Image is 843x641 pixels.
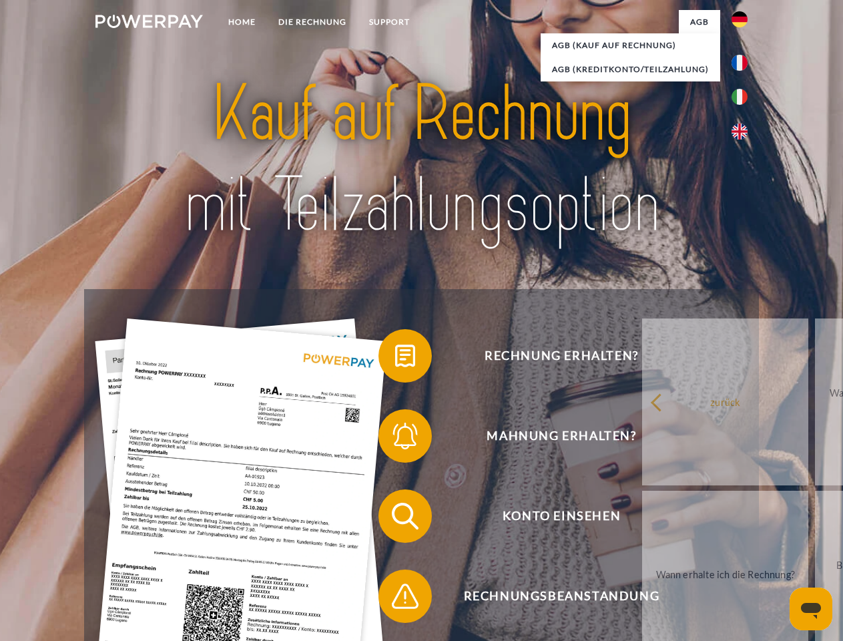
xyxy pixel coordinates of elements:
img: qb_bill.svg [388,339,422,373]
button: Rechnung erhalten? [378,329,726,383]
span: Konto einsehen [398,489,725,543]
img: en [732,124,748,140]
iframe: Schaltfläche zum Öffnen des Messaging-Fensters [790,588,832,630]
img: title-powerpay_de.svg [127,64,716,256]
img: qb_search.svg [388,499,422,533]
img: qb_bell.svg [388,419,422,453]
span: Rechnungsbeanstandung [398,570,725,623]
span: Mahnung erhalten? [398,409,725,463]
img: de [732,11,748,27]
a: Home [217,10,267,34]
a: AGB (Kreditkonto/Teilzahlung) [541,57,720,81]
a: SUPPORT [358,10,421,34]
span: Rechnung erhalten? [398,329,725,383]
a: agb [679,10,720,34]
img: logo-powerpay-white.svg [95,15,203,28]
a: DIE RECHNUNG [267,10,358,34]
img: fr [732,55,748,71]
button: Mahnung erhalten? [378,409,726,463]
div: zurück [650,393,800,411]
img: qb_warning.svg [388,580,422,613]
img: it [732,89,748,105]
button: Konto einsehen [378,489,726,543]
div: Wann erhalte ich die Rechnung? [650,565,800,583]
a: AGB (Kauf auf Rechnung) [541,33,720,57]
button: Rechnungsbeanstandung [378,570,726,623]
